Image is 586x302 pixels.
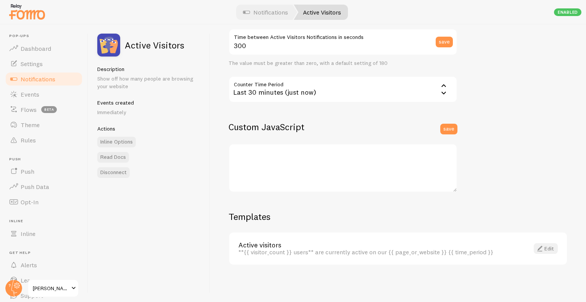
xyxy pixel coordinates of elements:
input: 180 [229,29,457,55]
a: Rules [5,132,83,148]
h2: Custom JavaScript [229,121,457,133]
a: Inline [5,226,83,241]
a: Opt-In [5,194,83,210]
div: Last 30 minutes (just now) [229,76,457,103]
span: Flows [21,106,37,113]
p: Show off how many people are browsing your website [97,75,201,90]
h5: Description [97,66,201,73]
a: Active visitors [238,242,520,249]
a: Dashboard [5,41,83,56]
div: The value must be greater than zero, with a default setting of 180 [229,60,457,67]
a: Edit [534,243,558,254]
span: Inline [9,219,83,224]
a: Push Data [5,179,83,194]
span: Push [9,157,83,162]
button: save [440,124,457,134]
a: Inline Options [97,137,136,147]
img: fomo_icons_pageviews.svg [97,34,120,57]
span: Settings [21,60,43,68]
span: Events [21,90,39,98]
span: Rules [21,136,36,144]
span: Opt-In [21,198,39,206]
span: Theme [21,121,40,129]
span: Alerts [21,261,37,269]
a: Push [5,164,83,179]
a: Settings [5,56,83,71]
img: fomo-relay-logo-orange.svg [8,2,46,21]
span: Get Help [9,250,83,255]
span: Inline [21,230,35,237]
button: save [436,37,453,47]
a: Learn [5,273,83,288]
div: **{{ visitor_count }} users** are currently active on our {{ page_or_website }} {{ time_period }} [238,249,520,255]
a: Flows beta [5,102,83,117]
p: Immediately [97,108,201,116]
a: Alerts [5,257,83,273]
h2: Active Visitors [125,40,184,50]
h5: Events created [97,99,201,106]
span: Push Data [21,183,49,191]
span: beta [41,106,57,113]
span: Dashboard [21,45,51,52]
span: Notifications [21,75,55,83]
h2: Templates [229,211,568,223]
button: Disconnect [97,167,130,178]
a: Read Docs [97,152,129,163]
a: Notifications [5,71,83,87]
a: [PERSON_NAME]’s Treasures15 [27,279,79,297]
h5: Actions [97,125,201,132]
span: Push [21,168,34,175]
span: Pop-ups [9,34,83,39]
a: Theme [5,117,83,132]
label: Time between Active Visitors Notifications in seconds [229,29,457,42]
a: Events [5,87,83,102]
span: [PERSON_NAME]’s Treasures15 [33,284,69,293]
span: Learn [21,276,36,284]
